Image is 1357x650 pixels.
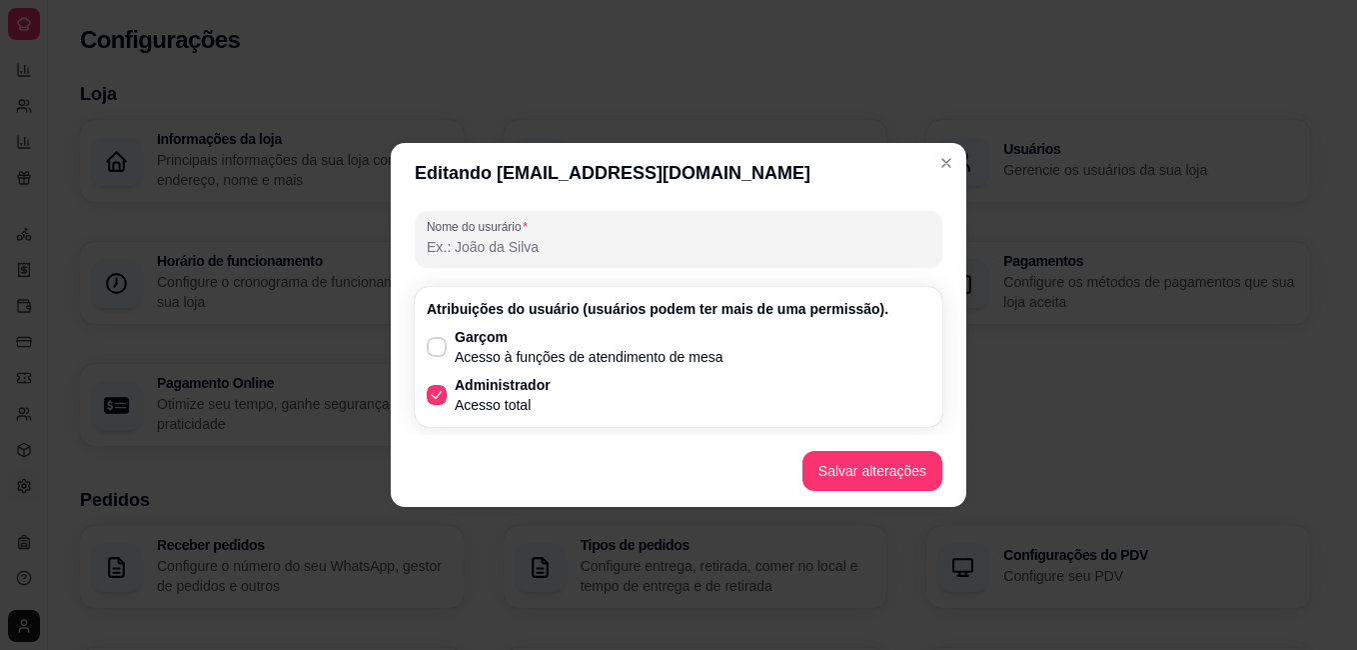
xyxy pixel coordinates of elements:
input: Nome do usurário [427,237,930,257]
header: Editando [EMAIL_ADDRESS][DOMAIN_NAME] [391,143,966,203]
p: Acesso total [455,395,551,415]
p: Administrador [455,375,551,395]
button: Close [930,147,962,179]
button: Salvar alterações [802,451,942,491]
p: Acesso à funções de atendimento de mesa [455,347,723,367]
p: Garçom [455,327,723,347]
p: Atribuições do usuário (usuários podem ter mais de uma permissão). [427,299,930,319]
label: Nome do usurário [427,218,535,235]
